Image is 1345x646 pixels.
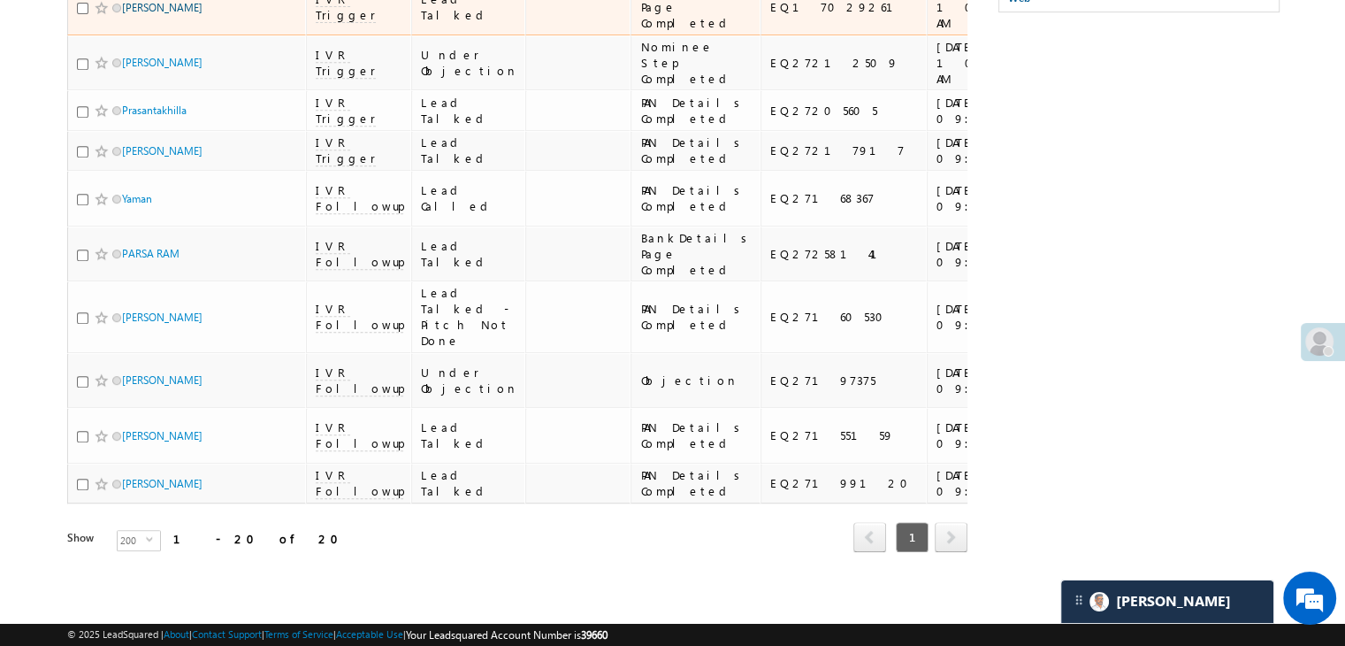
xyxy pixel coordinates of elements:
span: Carter [1116,593,1231,610]
img: carter-drag [1072,593,1086,607]
a: Terms of Service [264,628,333,640]
a: [PERSON_NAME] [122,1,203,14]
a: Contact Support [192,628,262,640]
span: IVR Followup [316,467,403,499]
div: [DATE] 09:44 AM [936,182,1035,214]
a: [PERSON_NAME] [122,144,203,158]
a: [PERSON_NAME] [122,373,203,387]
div: EQ27217917 [770,142,919,158]
span: Your Leadsquared Account Number is [406,628,608,642]
span: IVR Followup [316,301,403,333]
textarea: Type your message and click 'Submit' [23,164,323,492]
a: [PERSON_NAME] [122,477,203,490]
div: EQ27205605 [770,103,919,119]
em: Submit [259,508,321,532]
div: EQ27155159 [770,427,919,443]
div: Lead Talked [421,419,518,451]
span: IVR Followup [316,238,403,270]
div: PAN Details Completed [640,182,753,214]
div: PAN Details Completed [640,301,753,333]
img: Carter [1089,592,1109,611]
img: d_60004797649_company_0_60004797649 [30,93,74,116]
span: 39660 [581,628,608,642]
div: [DATE] 10:00 AM [936,39,1035,87]
div: [DATE] 09:44 AM [936,467,1035,499]
div: [DATE] 09:48 AM [936,95,1035,127]
span: 200 [118,531,146,550]
div: PAN Details Completed [640,95,753,127]
div: Minimize live chat window [290,9,332,51]
div: Under Objection [421,47,518,79]
div: PAN Details Completed [640,419,753,451]
div: EQ27168367 [770,190,919,206]
a: Yaman [122,192,152,205]
div: [DATE] 09:44 AM [936,365,1035,396]
a: prev [853,524,886,552]
div: 1 - 20 of 20 [173,528,349,549]
div: Show [67,530,103,546]
div: EQ27160530 [770,309,919,325]
a: [PERSON_NAME] [122,56,203,69]
div: [DATE] 09:44 AM [936,238,1035,270]
a: About [164,628,189,640]
div: EQ27258141 [770,246,919,262]
div: Nominee Step Completed [640,39,753,87]
div: Lead Talked [421,95,518,127]
a: Acceptable Use [336,628,403,640]
div: PAN Details Completed [640,467,753,499]
div: carter-dragCarter[PERSON_NAME] [1060,580,1274,624]
div: Under Objection [421,365,518,396]
span: IVR Followup [316,419,403,451]
div: Lead Talked - Pitch Not Done [421,285,518,349]
span: IVR Followup [316,365,403,396]
span: IVR Trigger [316,135,376,166]
a: Prasantakhilla [122,104,187,117]
span: © 2025 LeadSquared | | | | | [67,627,608,643]
div: EQ27197375 [770,373,919,388]
span: next [935,522,967,552]
div: Lead Talked [421,238,518,270]
div: Lead Called [421,182,518,214]
span: prev [853,522,886,552]
a: PARSA RAM [122,247,180,260]
span: select [146,535,160,543]
a: next [935,524,967,552]
span: 1 [896,522,929,552]
div: [DATE] 09:44 AM [936,301,1035,333]
div: Lead Talked [421,467,518,499]
a: [PERSON_NAME] [122,429,203,442]
span: IVR Trigger [316,47,376,79]
a: [PERSON_NAME] [122,311,203,324]
div: Lead Talked [421,135,518,166]
div: PAN Details Completed [640,135,753,166]
div: EQ27199120 [770,475,919,491]
div: [DATE] 09:45 AM [936,135,1035,166]
span: IVR Followup [316,182,403,214]
div: [DATE] 09:44 AM [936,419,1035,451]
div: Objection [640,373,753,388]
div: Leave a message [92,93,297,116]
span: IVR Trigger [316,95,376,127]
div: BankDetails Page Completed [640,230,753,278]
div: EQ27212509 [770,55,919,71]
